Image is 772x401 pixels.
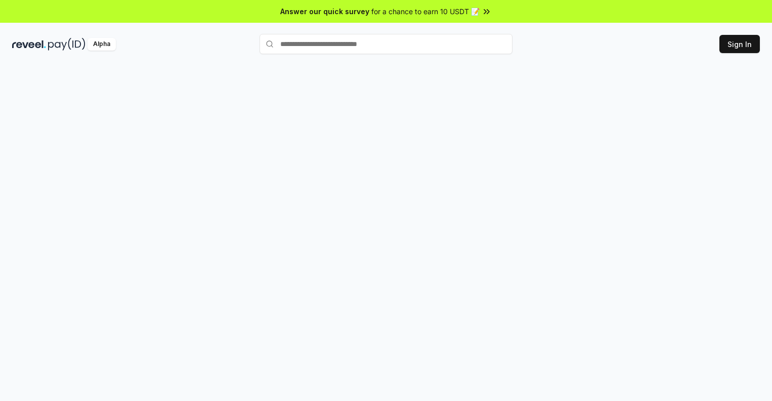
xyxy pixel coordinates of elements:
[280,6,369,17] span: Answer our quick survey
[719,35,760,53] button: Sign In
[371,6,480,17] span: for a chance to earn 10 USDT 📝
[48,38,85,51] img: pay_id
[88,38,116,51] div: Alpha
[12,38,46,51] img: reveel_dark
